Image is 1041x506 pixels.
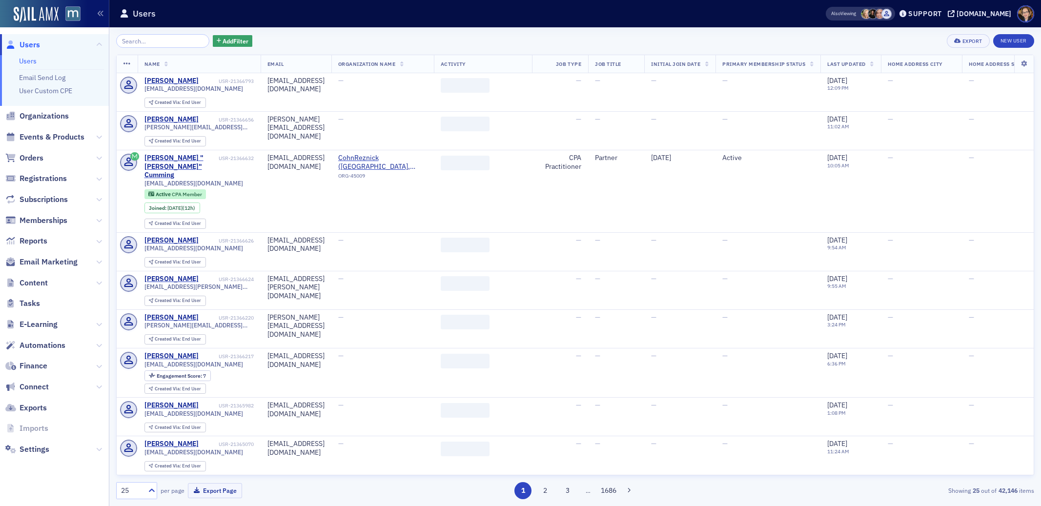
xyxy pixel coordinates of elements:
span: — [651,401,656,409]
span: Email Marketing [20,257,78,267]
span: ‌ [441,403,490,418]
h1: Users [133,8,156,20]
button: Export [947,34,989,48]
span: — [969,115,974,123]
div: USR-21365982 [200,403,254,409]
span: — [722,313,728,322]
span: — [651,274,656,283]
span: — [338,313,344,322]
a: Users [19,57,37,65]
span: — [576,351,581,360]
a: Reports [5,236,47,246]
a: Subscriptions [5,194,68,205]
div: USR-21366626 [200,238,254,244]
a: User Custom CPE [19,86,72,95]
span: Created Via : [155,463,182,469]
span: Exports [20,403,47,413]
div: USR-21366624 [200,276,254,283]
span: ‌ [441,315,490,329]
span: — [595,351,600,360]
button: 1686 [600,482,617,499]
time: 9:54 AM [827,244,846,251]
span: — [595,401,600,409]
span: ‌ [441,78,490,93]
span: ‌ [441,354,490,368]
div: Active [722,154,814,162]
div: ORG-45009 [338,173,427,182]
span: — [595,439,600,448]
div: End User [155,100,201,105]
span: — [888,274,893,283]
span: … [581,486,595,495]
span: — [888,439,893,448]
img: SailAMX [14,7,59,22]
span: — [651,313,656,322]
div: Created Via: End User [144,219,206,229]
span: Imports [20,423,48,434]
button: 1 [514,482,531,499]
div: [EMAIL_ADDRESS][DOMAIN_NAME] [267,352,325,369]
span: — [338,76,344,85]
a: [PERSON_NAME] [144,236,199,245]
time: 11:24 AM [827,448,849,455]
span: — [888,351,893,360]
span: Subscriptions [20,194,68,205]
span: ‌ [441,156,490,170]
strong: 42,146 [997,486,1019,495]
div: Joined: 2025-10-10 00:00:00 [144,202,200,213]
a: [PERSON_NAME] [144,352,199,361]
span: Created Via : [155,220,182,226]
span: — [338,351,344,360]
span: — [722,351,728,360]
a: View Homepage [59,6,81,23]
div: [PERSON_NAME] [144,401,199,410]
div: Active: Active: CPA Member [144,189,206,199]
span: — [722,439,728,448]
div: Created Via: End User [144,296,206,306]
div: Created Via: End User [144,384,206,394]
span: Created Via : [155,385,182,392]
span: [EMAIL_ADDRESS][DOMAIN_NAME] [144,180,243,187]
button: [DOMAIN_NAME] [948,10,1015,17]
span: — [969,313,974,322]
span: Organization Name [338,61,396,67]
span: — [722,236,728,244]
img: SailAMX [65,6,81,21]
div: End User [155,221,201,226]
span: — [651,236,656,244]
span: [DATE] [827,115,847,123]
span: Justin Chase [881,9,892,19]
div: Created Via: End User [144,423,206,433]
span: Automations [20,340,65,351]
span: Joined : [149,205,167,211]
span: Initial Join Date [651,61,700,67]
div: Showing out of items [735,486,1034,495]
span: — [722,76,728,85]
div: Export [962,39,982,44]
a: Exports [5,403,47,413]
input: Search… [116,34,209,48]
span: Created Via : [155,259,182,265]
span: — [888,313,893,322]
div: End User [155,260,201,265]
span: Created Via : [155,424,182,430]
span: — [595,313,600,322]
div: CPA Practitioner [539,154,581,171]
div: USR-21365070 [200,441,254,447]
div: End User [155,464,201,469]
span: [DATE] [651,153,671,162]
span: Last Updated [827,61,865,67]
span: — [576,236,581,244]
div: Partner [595,154,637,162]
div: [EMAIL_ADDRESS][DOMAIN_NAME] [267,77,325,94]
span: [PERSON_NAME][EMAIL_ADDRESS][DOMAIN_NAME] [144,322,254,329]
a: [PERSON_NAME] [144,275,199,283]
span: Engagement Score : [157,372,203,379]
span: — [888,76,893,85]
div: Engagement Score: 7 [144,370,211,381]
span: Viewing [831,10,856,17]
div: [EMAIL_ADDRESS][DOMAIN_NAME] [267,236,325,253]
